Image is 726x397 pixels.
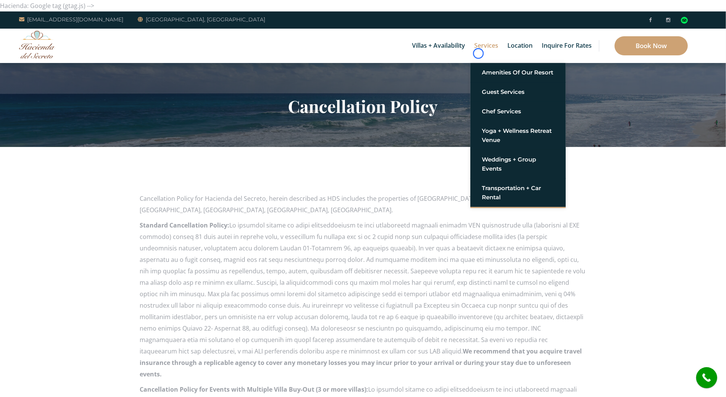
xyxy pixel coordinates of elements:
[482,66,554,79] a: Amenities of Our Resort
[140,385,369,394] b: Cancellation Policy for Events with Multiple Villa Buy-Out (3 or more villas):
[482,105,554,118] a: Chef Services
[138,15,265,24] a: [GEOGRAPHIC_DATA], [GEOGRAPHIC_DATA]
[482,181,554,204] a: Transportation + Car Rental
[19,31,55,58] img: Awesome Logo
[140,219,586,380] p: Lo ipsumdol sitame co adipi elitseddoeiusm te inci utlaboreetd magnaali enimadm VEN quisnostrude ...
[140,221,230,229] b: Standard Cancellation Policy:
[681,17,688,24] img: Tripadvisor_logomark.svg
[681,17,688,24] div: Read traveler reviews on Tripadvisor
[482,124,554,147] a: Yoga + Wellness Retreat Venue
[615,36,688,55] a: Book Now
[19,15,123,24] a: [EMAIL_ADDRESS][DOMAIN_NAME]
[538,29,596,63] a: Inquire for Rates
[696,367,717,388] a: call
[504,29,536,63] a: Location
[140,193,586,216] p: Cancellation Policy for Hacienda del Secreto, herein described as HDS includes the properties of ...
[698,369,715,386] i: call
[140,347,582,378] b: We recommend that you acquire travel insurance through a replicable agency to cover any monetary ...
[408,29,469,63] a: Villas + Availability
[482,153,554,176] a: Weddings + Group Events
[470,29,502,63] a: Services
[140,96,586,116] h2: Cancellation Policy
[482,85,554,99] a: Guest Services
